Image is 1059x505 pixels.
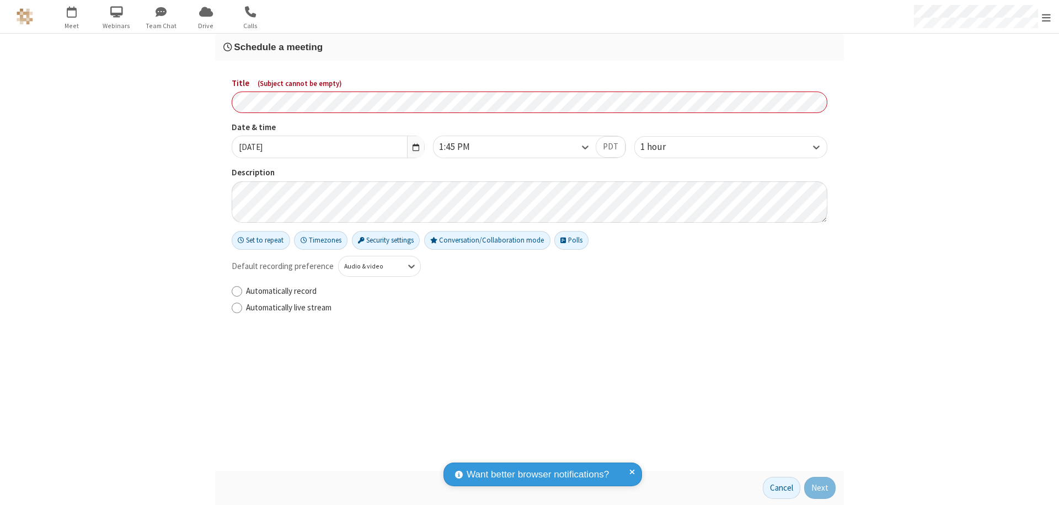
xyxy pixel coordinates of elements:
[352,231,420,250] button: Security settings
[232,121,425,134] label: Date & time
[17,8,33,25] img: QA Selenium DO NOT DELETE OR CHANGE
[640,140,684,154] div: 1 hour
[234,41,323,52] span: Schedule a meeting
[232,260,334,273] span: Default recording preference
[258,79,342,88] span: ( Subject cannot be empty )
[232,231,290,250] button: Set to repeat
[232,166,827,179] label: Description
[246,285,827,298] label: Automatically record
[232,77,827,90] label: Title
[185,21,227,31] span: Drive
[96,21,137,31] span: Webinars
[344,261,397,271] div: Audio & video
[246,302,827,314] label: Automatically live stream
[439,140,489,154] div: 1:45 PM
[230,21,271,31] span: Calls
[554,231,589,250] button: Polls
[467,468,609,482] span: Want better browser notifications?
[596,136,625,158] button: PDT
[424,231,550,250] button: Conversation/Collaboration mode
[763,477,800,499] button: Cancel
[141,21,182,31] span: Team Chat
[294,231,347,250] button: Timezones
[51,21,93,31] span: Meet
[1031,476,1051,497] iframe: Chat
[804,477,836,499] button: Next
